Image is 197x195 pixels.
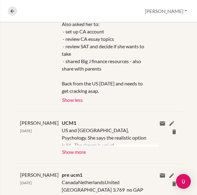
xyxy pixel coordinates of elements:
[20,172,59,178] span: [PERSON_NAME]
[62,120,76,126] span: UCM1
[176,174,191,189] div: Open Intercom Messenger
[62,127,150,147] div: US and [GEOGRAPHIC_DATA], Psychology. She says the realistic option is NL. The dream is uni of [G...
[20,120,59,126] span: [PERSON_NAME]
[62,147,86,156] button: Show more
[62,95,83,104] button: Show less
[20,128,32,133] span: [DATE]
[142,5,190,17] button: [PERSON_NAME]
[62,172,82,178] span: pre ucm1
[20,180,32,185] span: [DATE]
